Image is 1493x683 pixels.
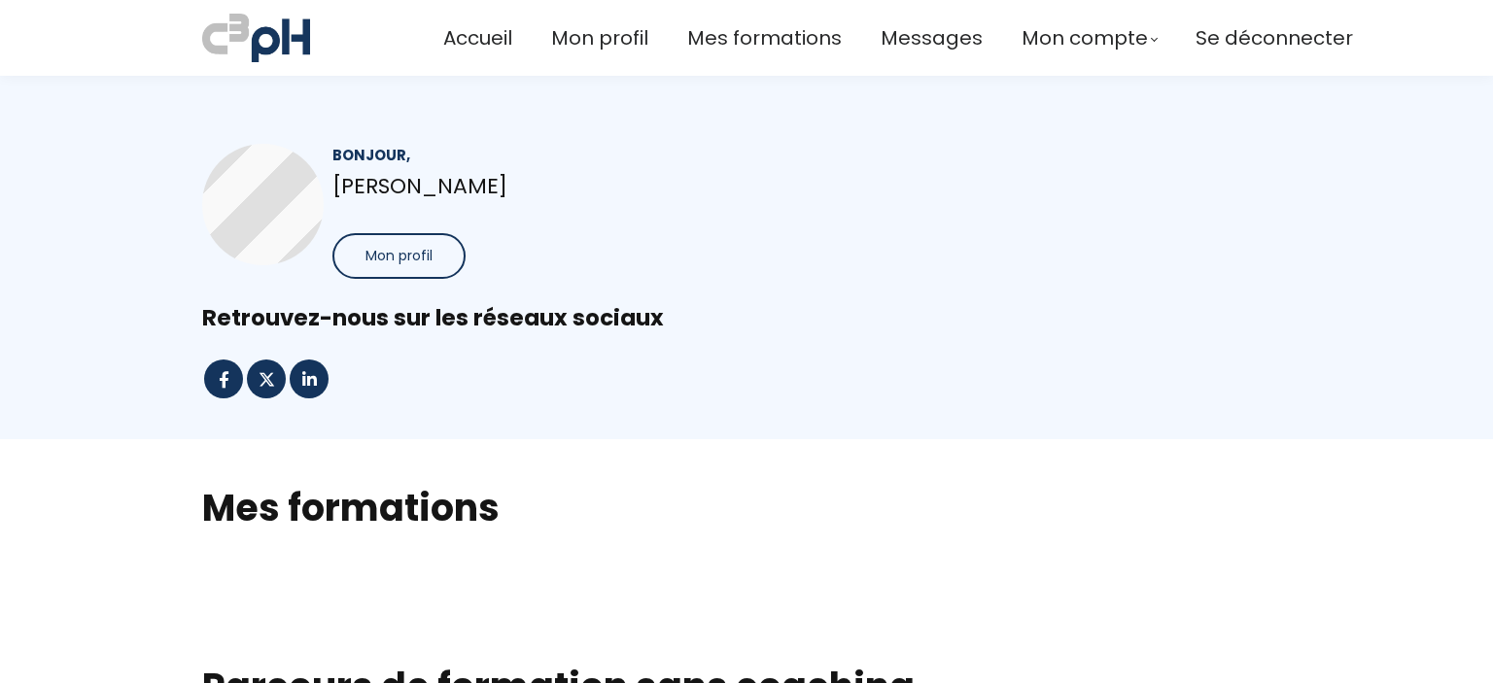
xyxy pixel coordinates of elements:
span: Mon compte [1022,22,1148,54]
h2: Mes formations [202,483,1291,532]
div: Bonjour, [332,144,713,166]
div: Retrouvez-nous sur les réseaux sociaux [202,303,1291,333]
a: Mes formations [687,22,842,54]
p: [PERSON_NAME] [332,169,713,203]
a: Messages [881,22,983,54]
a: Se déconnecter [1196,22,1353,54]
a: Mon profil [551,22,648,54]
span: Mon profil [365,246,433,266]
a: Accueil [443,22,512,54]
img: a70bc7685e0efc0bd0b04b3506828469.jpeg [202,10,310,66]
button: Mon profil [332,233,466,279]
